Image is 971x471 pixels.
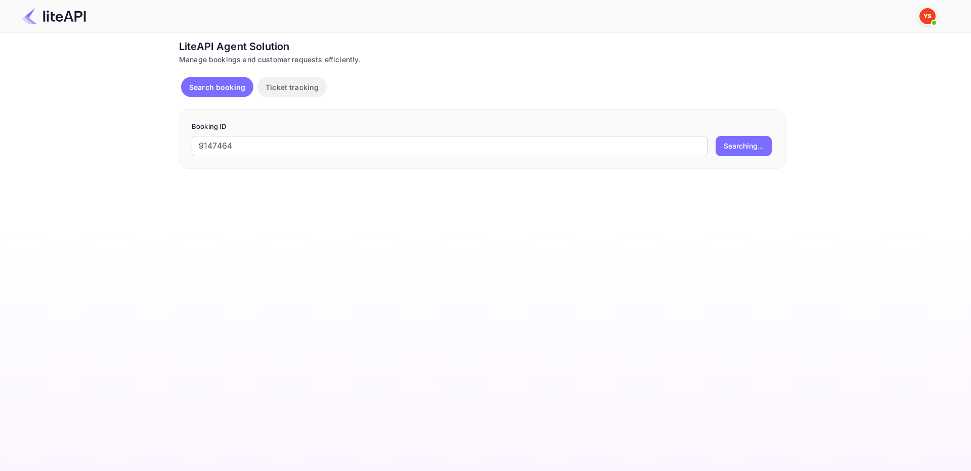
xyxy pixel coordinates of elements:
p: Search booking [189,82,245,92]
input: Enter Booking ID (e.g., 63782194) [192,136,708,156]
p: Ticket tracking [266,82,319,92]
div: Manage bookings and customer requests efficiently. [179,54,786,65]
button: Searching... [716,136,772,156]
p: Booking ID [192,122,773,132]
img: LiteAPI Logo [22,8,86,24]
div: LiteAPI Agent Solution [179,39,786,54]
img: Yandex Support [919,8,936,24]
